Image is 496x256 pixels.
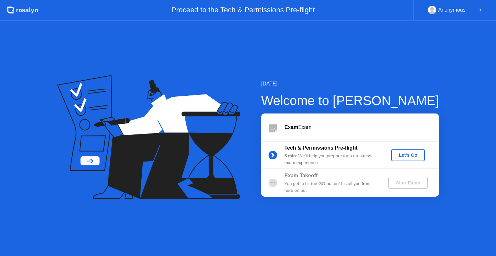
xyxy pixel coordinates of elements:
[284,153,296,158] b: 5 min
[261,80,439,88] div: [DATE]
[284,173,318,178] b: Exam Takeoff
[284,145,357,151] b: Tech & Permissions Pre-flight
[284,123,439,131] div: Exam
[261,91,439,110] div: Welcome to [PERSON_NAME]
[284,181,377,194] div: You get to hit the GO button! It’s all you from here on out
[391,149,425,161] button: Let's Go
[394,153,422,158] div: Let's Go
[479,6,482,14] div: ▼
[391,180,425,185] div: Start Exam
[438,6,466,14] div: Anonymous
[284,153,377,166] div: : We’ll help you prepare for a no-stress exam experience
[388,177,428,189] button: Start Exam
[284,124,298,130] b: Exam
